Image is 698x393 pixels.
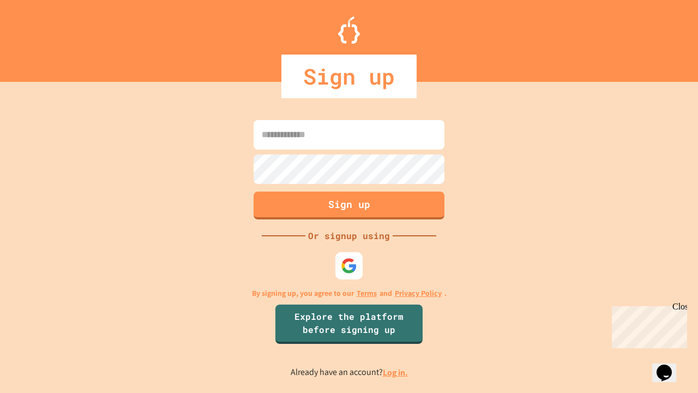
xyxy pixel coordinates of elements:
[291,366,408,379] p: Already have an account?
[341,258,357,274] img: google-icon.svg
[275,305,423,344] a: Explore the platform before signing up
[305,229,393,242] div: Or signup using
[395,288,442,299] a: Privacy Policy
[383,367,408,378] a: Log in.
[652,349,687,382] iframe: chat widget
[4,4,75,69] div: Chat with us now!Close
[357,288,377,299] a: Terms
[252,288,447,299] p: By signing up, you agree to our and .
[607,302,687,348] iframe: chat widget
[281,55,417,98] div: Sign up
[338,16,360,44] img: Logo.svg
[254,192,444,219] button: Sign up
